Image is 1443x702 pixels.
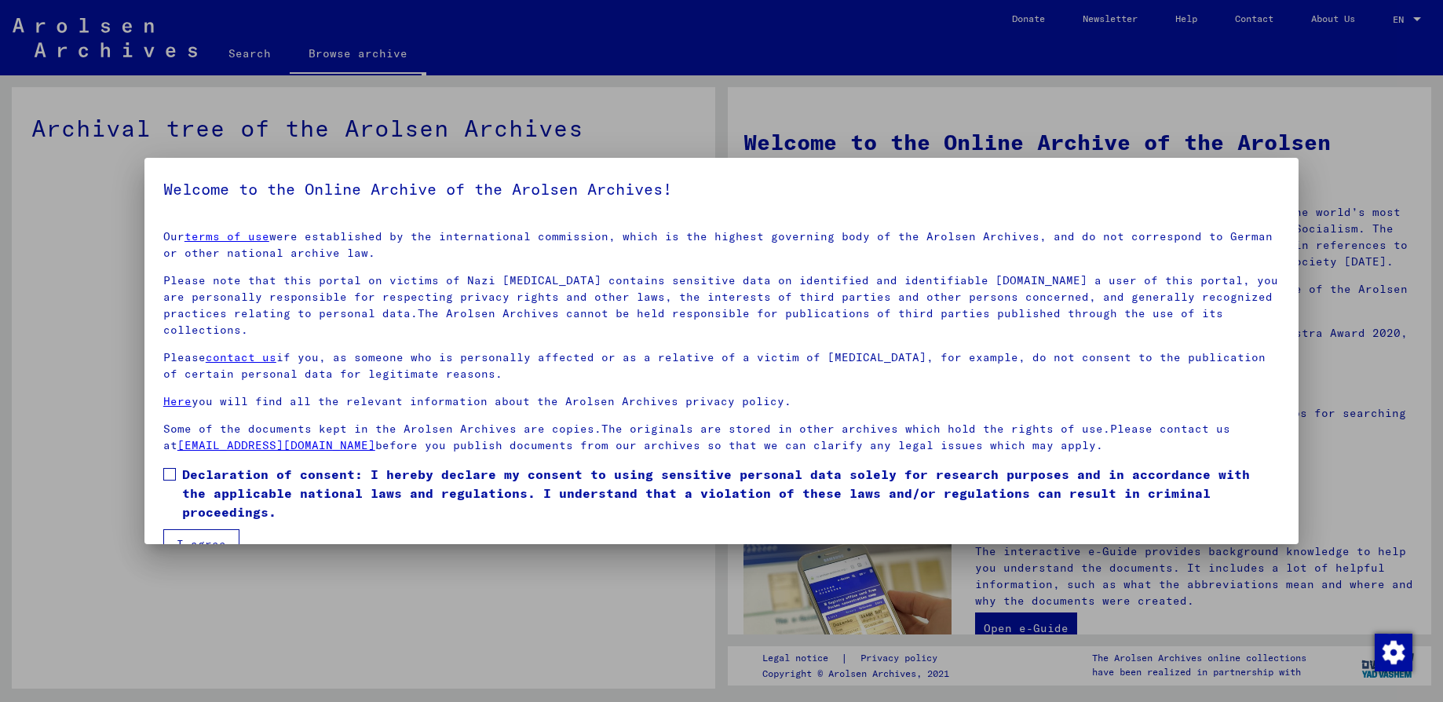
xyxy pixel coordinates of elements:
p: Please note that this portal on victims of Nazi [MEDICAL_DATA] contains sensitive data on identif... [163,272,1280,338]
div: Change consent [1374,633,1412,671]
a: contact us [206,350,276,364]
a: terms of use [184,229,269,243]
a: [EMAIL_ADDRESS][DOMAIN_NAME] [177,438,375,452]
img: Change consent [1375,634,1412,671]
h5: Welcome to the Online Archive of the Arolsen Archives! [163,177,1280,202]
p: Some of the documents kept in the Arolsen Archives are copies.The originals are stored in other a... [163,421,1280,454]
p: Our were established by the international commission, which is the highest governing body of the ... [163,229,1280,261]
p: you will find all the relevant information about the Arolsen Archives privacy policy. [163,393,1280,410]
a: Here [163,394,192,408]
span: Declaration of consent: I hereby declare my consent to using sensitive personal data solely for r... [182,465,1280,521]
p: Please if you, as someone who is personally affected or as a relative of a victim of [MEDICAL_DAT... [163,349,1280,382]
button: I agree [163,529,239,559]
